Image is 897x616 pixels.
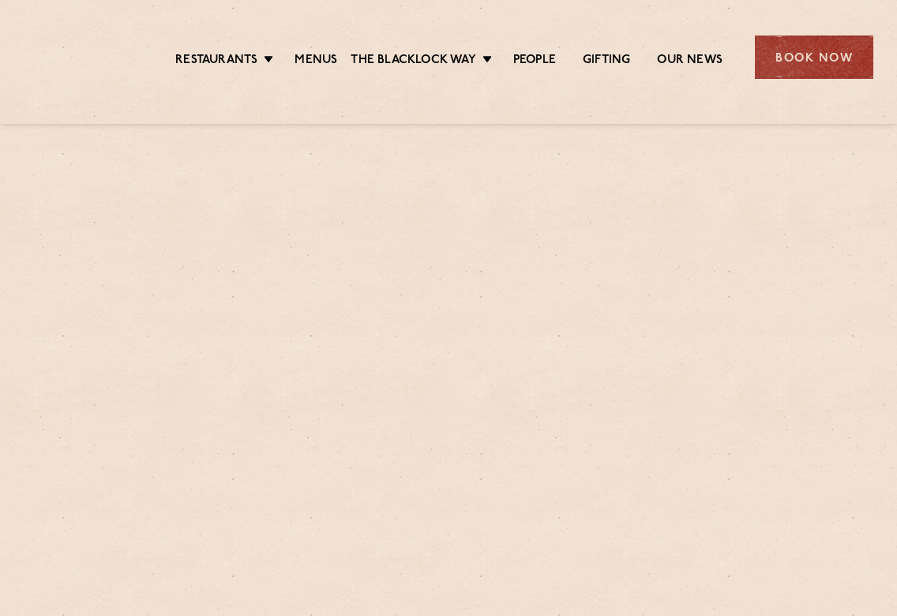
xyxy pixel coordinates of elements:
img: svg%3E [24,15,151,100]
a: The Blacklock Way [351,53,475,70]
a: Restaurants [175,53,257,70]
a: Gifting [583,53,630,70]
div: Book Now [755,35,873,79]
a: People [513,53,556,70]
a: Our News [657,53,722,70]
a: Menus [295,53,337,70]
